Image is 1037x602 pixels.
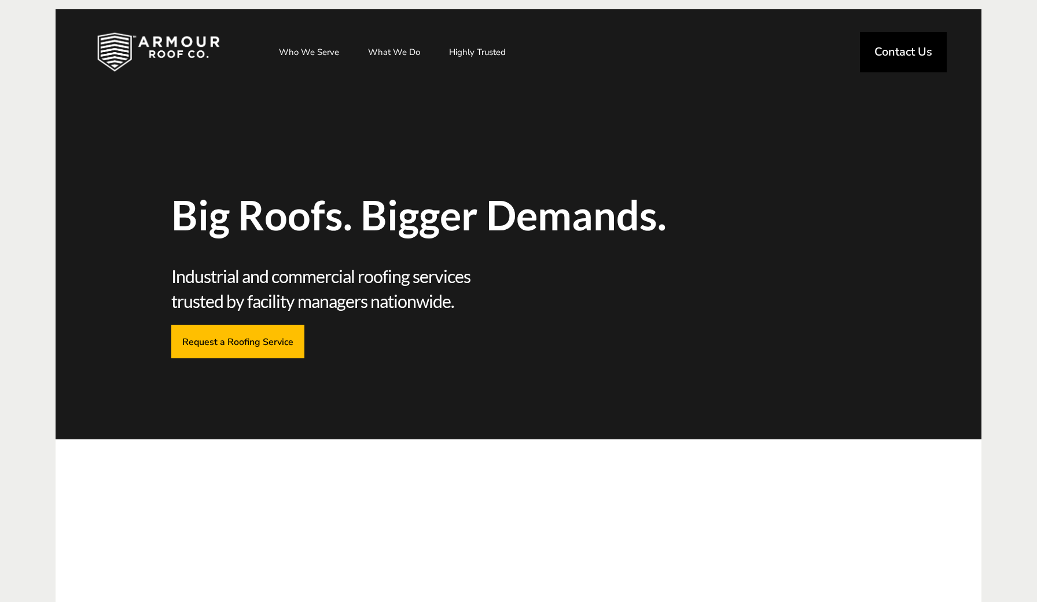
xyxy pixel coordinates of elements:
a: Highly Trusted [437,38,517,67]
img: Industrial and Commercial Roofing Company | Armour Roof Co. [79,23,238,81]
span: Contact Us [874,46,932,58]
a: Contact Us [860,32,947,72]
span: Big Roofs. Bigger Demands. [171,194,686,235]
span: Industrial and commercial roofing services trusted by facility managers nationwide. [171,264,514,313]
span: Request a Roofing Service [182,336,293,347]
a: What We Do [356,38,432,67]
a: Request a Roofing Service [171,325,304,358]
a: Who We Serve [267,38,351,67]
